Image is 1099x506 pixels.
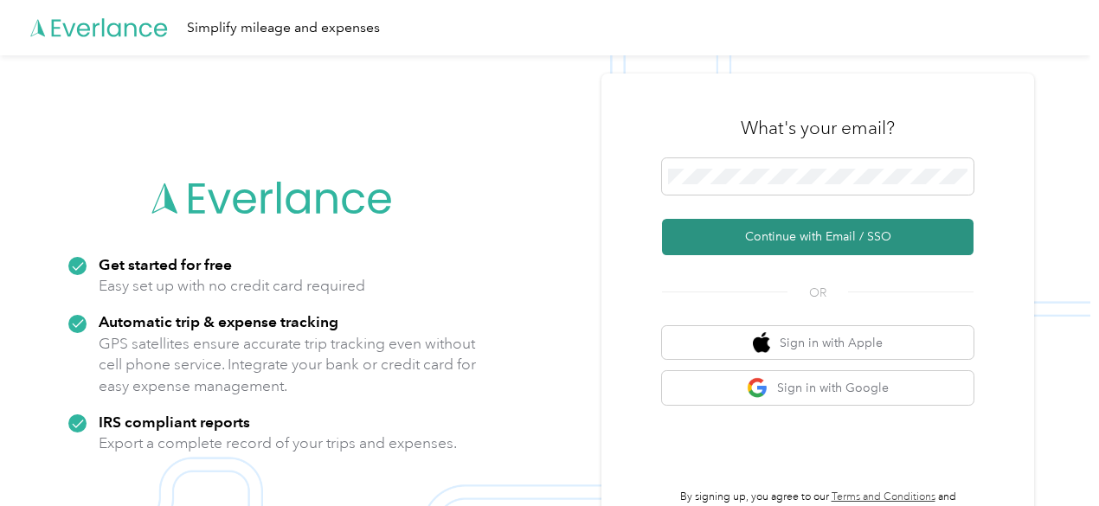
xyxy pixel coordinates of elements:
h3: What's your email? [741,116,895,140]
strong: Automatic trip & expense tracking [99,312,338,330]
button: Continue with Email / SSO [662,219,974,255]
img: google logo [747,377,768,399]
button: google logoSign in with Google [662,371,974,405]
img: apple logo [753,332,770,354]
div: Simplify mileage and expenses [187,17,380,39]
p: Easy set up with no credit card required [99,275,365,297]
strong: IRS compliant reports [99,413,250,431]
a: Terms and Conditions [832,490,935,503]
strong: Get started for free [99,255,232,273]
span: OR [787,284,848,302]
p: GPS satellites ensure accurate trip tracking even without cell phone service. Integrate your bank... [99,333,477,397]
p: Export a complete record of your trips and expenses. [99,432,457,454]
button: apple logoSign in with Apple [662,326,974,360]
